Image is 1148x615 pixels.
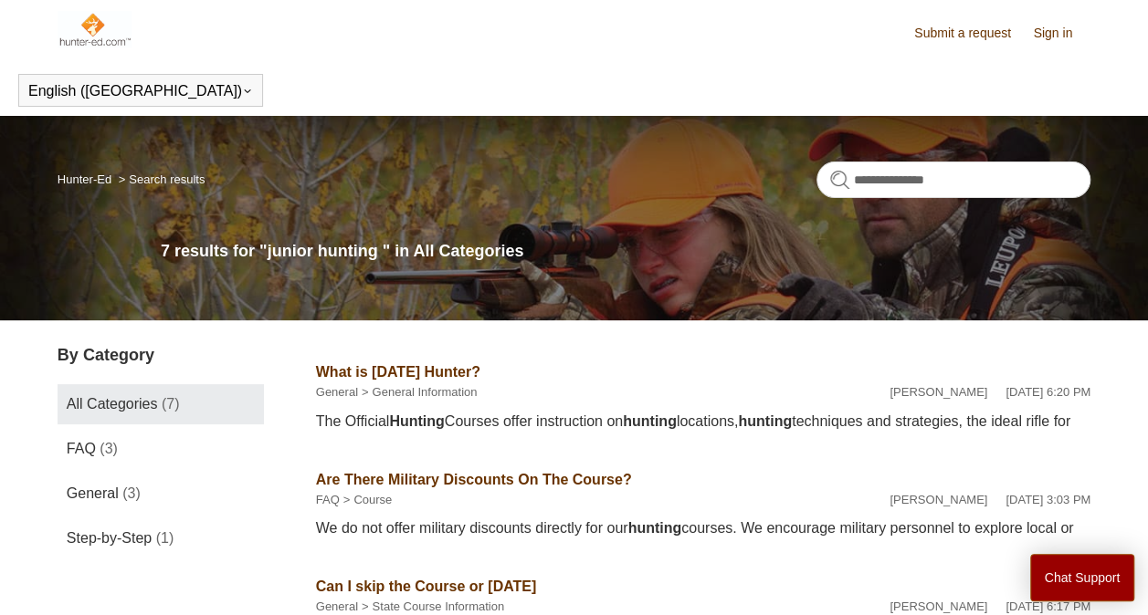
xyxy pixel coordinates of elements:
[67,396,158,412] span: All Categories
[389,413,444,429] em: Hunting
[316,599,358,613] a: General
[156,530,174,546] span: (1)
[162,396,180,412] span: (7)
[353,493,392,506] a: Course
[316,491,340,509] li: FAQ
[161,239,1090,264] h1: 7 results for "junior hunting " in All Categories
[1033,24,1090,43] a: Sign in
[316,517,1090,539] div: We do not offer military discounts directly for our courses. We encourage military personnel to e...
[340,491,393,509] li: Course
[67,485,119,501] span: General
[316,472,632,487] a: Are There Military Discounts On The Course?
[115,172,205,186] li: Search results
[627,520,681,536] em: hunting
[58,429,264,469] a: FAQ (3)
[58,172,115,186] li: Hunter-Ed
[28,83,253,99] button: English ([GEOGRAPHIC_DATA])
[58,11,132,47] img: Hunter-Ed Help Center home page
[316,364,480,380] a: What is [DATE] Hunter?
[1006,493,1090,506] time: 05/09/2024, 15:03
[58,384,264,424] a: All Categories (7)
[914,24,1029,43] a: Submit a request
[890,383,987,401] li: [PERSON_NAME]
[58,343,264,368] h3: By Category
[316,383,358,401] li: General
[316,493,340,506] a: FAQ
[316,385,358,399] a: General
[316,579,537,594] a: Can I skip the Course or [DATE]
[1006,599,1090,613] time: 02/12/2024, 18:17
[67,441,96,456] span: FAQ
[890,491,987,509] li: [PERSON_NAME]
[58,172,111,186] a: Hunter-Ed
[122,485,141,501] span: (3)
[316,411,1090,433] div: The Official Courses offer instruction on locations, techniques and strategies, the ideal rifle for
[58,474,264,514] a: General (3)
[373,385,478,399] a: General Information
[67,530,152,546] span: Step-by-Step
[1030,554,1135,601] button: Chat Support
[100,441,118,456] span: (3)
[738,413,792,429] em: hunting
[816,162,1090,198] input: Search
[373,599,505,613] a: State Course Information
[1006,385,1090,399] time: 02/12/2024, 18:20
[358,383,478,401] li: General Information
[58,518,264,558] a: Step-by-Step (1)
[623,413,677,429] em: hunting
